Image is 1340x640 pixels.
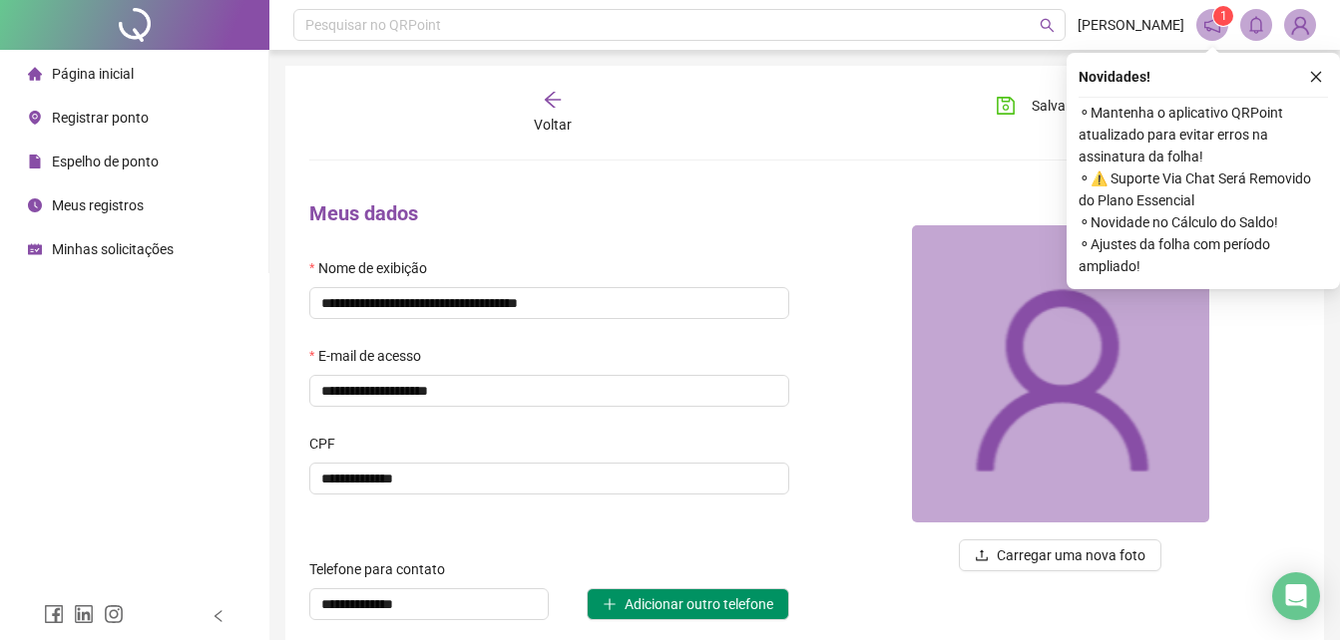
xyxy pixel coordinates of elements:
span: upload [975,548,989,562]
span: Adicionar outro telefone [625,593,773,615]
span: Carregar uma nova foto [997,544,1145,566]
h4: Meus dados [309,199,789,227]
span: file [28,155,42,168]
span: instagram [104,604,124,624]
span: Salvar [1032,95,1071,117]
span: left [212,609,225,623]
span: bell [1247,16,1265,34]
span: clock-circle [28,198,42,212]
label: CPF [309,433,348,455]
label: Nome de exibição [309,257,440,279]
span: [PERSON_NAME] [1078,14,1184,36]
span: plus [603,597,617,611]
span: 1 [1220,9,1227,23]
span: home [28,67,42,81]
span: linkedin [74,604,94,624]
span: close [1309,70,1323,84]
span: facebook [44,604,64,624]
label: Telefone para contato [309,558,458,580]
sup: 1 [1213,6,1233,26]
img: 93204 [1285,10,1315,40]
span: notification [1203,16,1221,34]
span: ⚬ Ajustes da folha com período ampliado! [1079,233,1328,277]
button: uploadCarregar uma nova foto [959,539,1161,571]
span: arrow-left [543,90,563,110]
label: E-mail de acesso [309,345,434,367]
div: Open Intercom Messenger [1272,572,1320,620]
span: search [1040,18,1055,33]
span: environment [28,111,42,125]
span: ⚬ ⚠️ Suporte Via Chat Será Removido do Plano Essencial [1079,167,1328,211]
span: save [996,96,1016,116]
span: Página inicial [52,66,134,82]
span: Voltar [534,117,572,133]
span: ⚬ Mantenha o aplicativo QRPoint atualizado para evitar erros na assinatura da folha! [1079,102,1328,167]
span: Registrar ponto [52,110,149,126]
button: Salvar [981,90,1086,122]
img: 93204 [912,225,1209,522]
span: Meus registros [52,197,144,213]
span: ⚬ Novidade no Cálculo do Saldo! [1079,211,1328,233]
span: Espelho de ponto [52,154,159,169]
span: schedule [28,242,42,256]
button: plusAdicionar outro telefone [587,588,789,620]
span: Minhas solicitações [52,241,174,257]
span: Novidades ! [1079,66,1150,88]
